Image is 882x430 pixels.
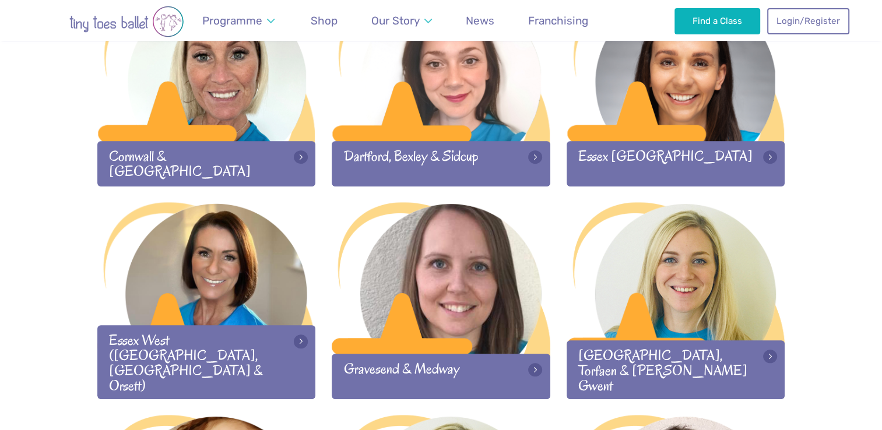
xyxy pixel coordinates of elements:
[305,7,343,34] a: Shop
[366,7,437,34] a: Our Story
[567,202,785,399] a: [GEOGRAPHIC_DATA], Torfaen & [PERSON_NAME] Gwent
[311,14,338,27] span: Shop
[33,6,220,37] img: tiny toes ballet
[197,7,280,34] a: Programme
[332,141,550,186] div: Dartford, Bexley & Sidcup
[202,14,262,27] span: Programme
[371,14,420,27] span: Our Story
[332,202,550,399] a: Gravesend & Medway
[523,7,594,34] a: Franchising
[332,354,550,399] div: Gravesend & Medway
[466,14,494,27] span: News
[567,340,785,399] div: [GEOGRAPHIC_DATA], Torfaen & [PERSON_NAME] Gwent
[97,202,316,399] a: Essex West ([GEOGRAPHIC_DATA], [GEOGRAPHIC_DATA] & Orsett)
[567,141,785,186] div: Essex [GEOGRAPHIC_DATA]
[97,325,316,399] div: Essex West ([GEOGRAPHIC_DATA], [GEOGRAPHIC_DATA] & Orsett)
[461,7,500,34] a: News
[674,8,760,34] a: Find a Class
[528,14,588,27] span: Franchising
[767,8,849,34] a: Login/Register
[97,141,316,186] div: Cornwall & [GEOGRAPHIC_DATA]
